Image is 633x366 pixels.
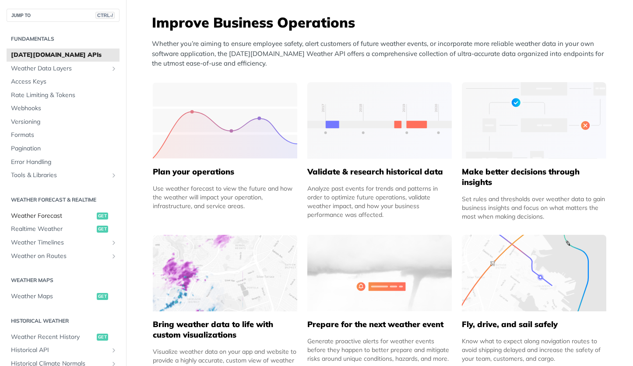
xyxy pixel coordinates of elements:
span: Weather Maps [11,292,95,301]
h2: Historical Weather [7,317,120,325]
span: get [97,334,108,341]
span: get [97,226,108,233]
span: Realtime Weather [11,225,95,234]
h5: Prepare for the next weather event [307,319,452,330]
img: 39565e8-group-4962x.svg [153,82,297,159]
a: Pagination [7,142,120,155]
p: Whether you’re aiming to ensure employee safety, alert customers of future weather events, or inc... [152,39,612,69]
span: Weather Forecast [11,212,95,220]
div: Generate proactive alerts for weather events before they happen to better prepare and mitigate ri... [307,337,452,363]
a: Versioning [7,115,120,129]
a: Weather Mapsget [7,290,120,303]
a: Realtime Weatherget [7,223,120,236]
div: Set rules and thresholds over weather data to gain business insights and focus on what matters th... [462,195,606,221]
h5: Plan your operations [153,167,297,177]
div: Know what to expect along navigation routes to avoid shipping delayed and increase the safety of ... [462,337,606,363]
span: Weather Recent History [11,333,95,342]
span: CTRL-/ [95,12,115,19]
button: Show subpages for Weather on Routes [110,253,117,260]
div: Analyze past events for trends and patterns in order to optimize future operations, validate weat... [307,184,452,219]
a: Webhooks [7,102,120,115]
span: get [97,293,108,300]
div: Use weather forecast to view the future and how the weather will impact your operation, infrastru... [153,184,297,210]
h5: Bring weather data to life with custom visualizations [153,319,297,340]
img: 2c0a313-group-496-12x.svg [307,235,452,311]
button: Show subpages for Tools & Libraries [110,172,117,179]
span: Access Keys [11,77,117,86]
img: a22d113-group-496-32x.svg [462,82,606,159]
span: Webhooks [11,104,117,113]
a: Rate Limiting & Tokens [7,89,120,102]
span: Versioning [11,118,117,126]
h5: Fly, drive, and sail safely [462,319,606,330]
button: Show subpages for Weather Data Layers [110,65,117,72]
h5: Make better decisions through insights [462,167,606,188]
span: Formats [11,131,117,139]
a: Weather TimelinesShow subpages for Weather Timelines [7,236,120,249]
span: Weather Data Layers [11,64,108,73]
span: Rate Limiting & Tokens [11,91,117,100]
button: Show subpages for Weather Timelines [110,239,117,246]
span: get [97,213,108,220]
img: 13d7ca0-group-496-2.svg [307,82,452,159]
button: Show subpages for Historical API [110,347,117,354]
h2: Fundamentals [7,35,120,43]
span: Weather on Routes [11,252,108,261]
a: Weather Recent Historyget [7,331,120,344]
a: [DATE][DOMAIN_NAME] APIs [7,49,120,62]
a: Weather Forecastget [7,209,120,223]
h2: Weather Maps [7,276,120,284]
a: Tools & LibrariesShow subpages for Tools & Libraries [7,169,120,182]
span: Weather Timelines [11,238,108,247]
span: Error Handling [11,158,117,167]
span: Historical API [11,346,108,355]
a: Weather Data LayersShow subpages for Weather Data Layers [7,62,120,75]
a: Error Handling [7,156,120,169]
a: Access Keys [7,75,120,88]
span: Tools & Libraries [11,171,108,180]
a: Historical APIShow subpages for Historical API [7,344,120,357]
h3: Improve Business Operations [152,13,612,32]
span: [DATE][DOMAIN_NAME] APIs [11,51,117,59]
a: Weather on RoutesShow subpages for Weather on Routes [7,250,120,263]
img: 994b3d6-mask-group-32x.svg [462,235,606,311]
span: Pagination [11,144,117,153]
button: JUMP TOCTRL-/ [7,9,120,22]
img: 4463876-group-4982x.svg [153,235,297,311]
h5: Validate & research historical data [307,167,452,177]
h2: Weather Forecast & realtime [7,196,120,204]
a: Formats [7,129,120,142]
